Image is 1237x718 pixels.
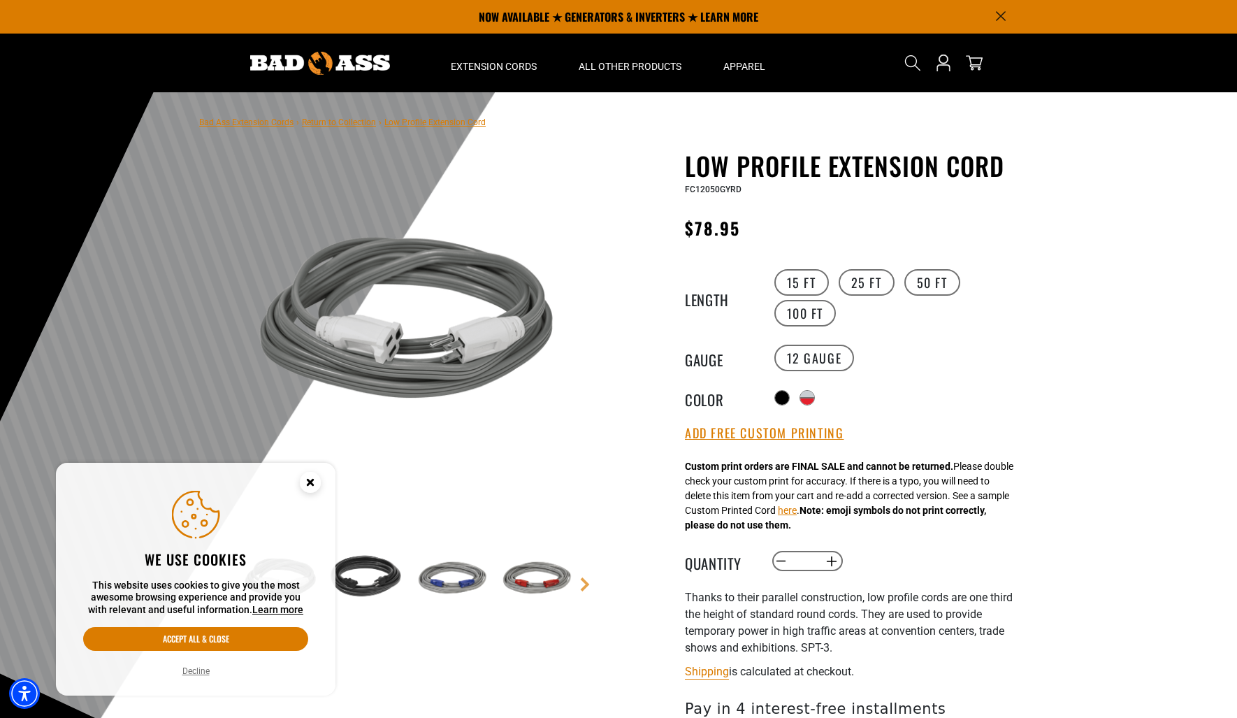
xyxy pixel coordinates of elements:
[685,215,740,240] span: $78.95
[558,34,702,92] summary: All Other Products
[685,349,755,367] legend: Gauge
[685,389,755,407] legend: Color
[250,52,390,75] img: Bad Ass Extension Cords
[685,665,729,678] a: Shipping
[578,577,592,591] a: Next
[451,60,537,73] span: Extension Cords
[9,678,40,709] div: Accessibility Menu
[685,662,1027,681] div: is calculated at checkout.
[494,538,575,619] img: grey & red
[685,589,1027,656] p: Thanks to their parallel construction, low profile cords are one third the height of standard rou...
[723,60,765,73] span: Apparel
[199,113,486,130] nav: breadcrumbs
[83,550,308,568] h2: We use cookies
[702,34,786,92] summary: Apparel
[902,52,924,74] summary: Search
[778,503,797,518] button: here
[410,538,491,619] img: Grey & Blue
[83,580,308,617] p: This website uses cookies to give you the most awesome browsing experience and provide you with r...
[579,60,681,73] span: All Other Products
[240,154,577,491] img: grey & white
[774,269,829,296] label: 15 FT
[685,151,1027,180] h1: Low Profile Extension Cord
[685,461,953,472] strong: Custom print orders are FINAL SALE and cannot be returned.
[379,117,382,127] span: ›
[685,185,742,194] span: FC12050GYRD
[56,463,335,696] aside: Cookie Consent
[685,552,755,570] label: Quantity
[252,604,303,615] a: This website uses cookies to give you the most awesome browsing experience and provide you with r...
[774,300,837,326] label: 100 FT
[430,34,558,92] summary: Extension Cords
[839,269,895,296] label: 25 FT
[685,505,986,531] strong: Note: emoji symbols do not print correctly, please do not use them.
[384,117,486,127] span: Low Profile Extension Cord
[302,117,376,127] a: Return to Collection
[685,289,755,307] legend: Length
[685,426,844,441] button: Add Free Custom Printing
[685,459,1013,533] div: Please double check your custom print for accuracy. If there is a typo, you will need to delete t...
[199,117,294,127] a: Bad Ass Extension Cords
[296,117,299,127] span: ›
[904,269,960,296] label: 50 FT
[325,538,406,619] img: black
[83,627,308,651] button: Accept all & close
[178,664,214,678] button: Decline
[774,345,855,371] label: 12 Gauge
